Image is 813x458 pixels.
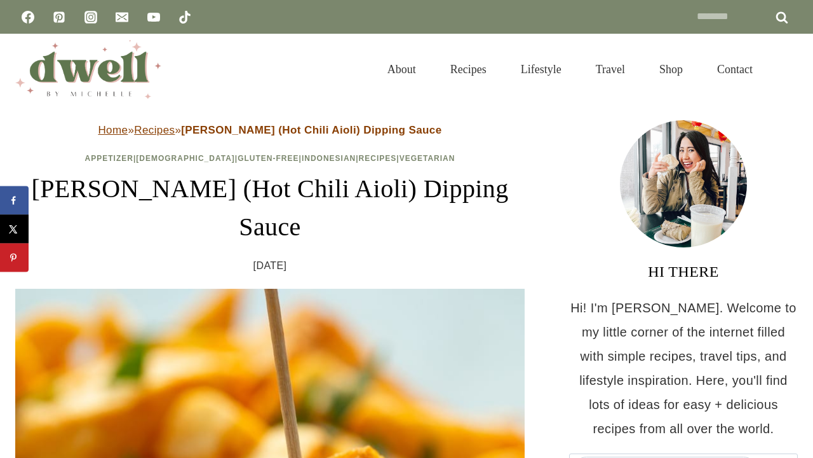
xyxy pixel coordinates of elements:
[569,260,798,283] h3: HI THERE
[134,124,175,136] a: Recipes
[776,59,798,80] button: View Search Form
[700,47,770,92] a: Contact
[46,4,72,30] a: Pinterest
[302,154,356,163] a: Indonesian
[569,296,798,441] p: Hi! I'm [PERSON_NAME]. Welcome to my little corner of the internet filled with simple recipes, tr...
[359,154,397,163] a: Recipes
[98,124,128,136] a: Home
[136,154,235,163] a: [DEMOGRAPHIC_DATA]
[15,40,161,99] img: DWELL by michelle
[98,124,441,136] span: » »
[109,4,135,30] a: Email
[579,47,642,92] a: Travel
[504,47,579,92] a: Lifestyle
[400,154,455,163] a: Vegetarian
[172,4,198,30] a: TikTok
[78,4,104,30] a: Instagram
[370,47,433,92] a: About
[85,154,455,163] span: | | | | |
[15,170,525,246] h1: [PERSON_NAME] (Hot Chili Aioli) Dipping Sauce
[181,124,441,136] strong: [PERSON_NAME] (Hot Chili Aioli) Dipping Sauce
[642,47,700,92] a: Shop
[370,47,770,92] nav: Primary Navigation
[85,154,133,163] a: Appetizer
[141,4,166,30] a: YouTube
[15,4,41,30] a: Facebook
[238,154,299,163] a: Gluten-Free
[433,47,504,92] a: Recipes
[253,256,287,275] time: [DATE]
